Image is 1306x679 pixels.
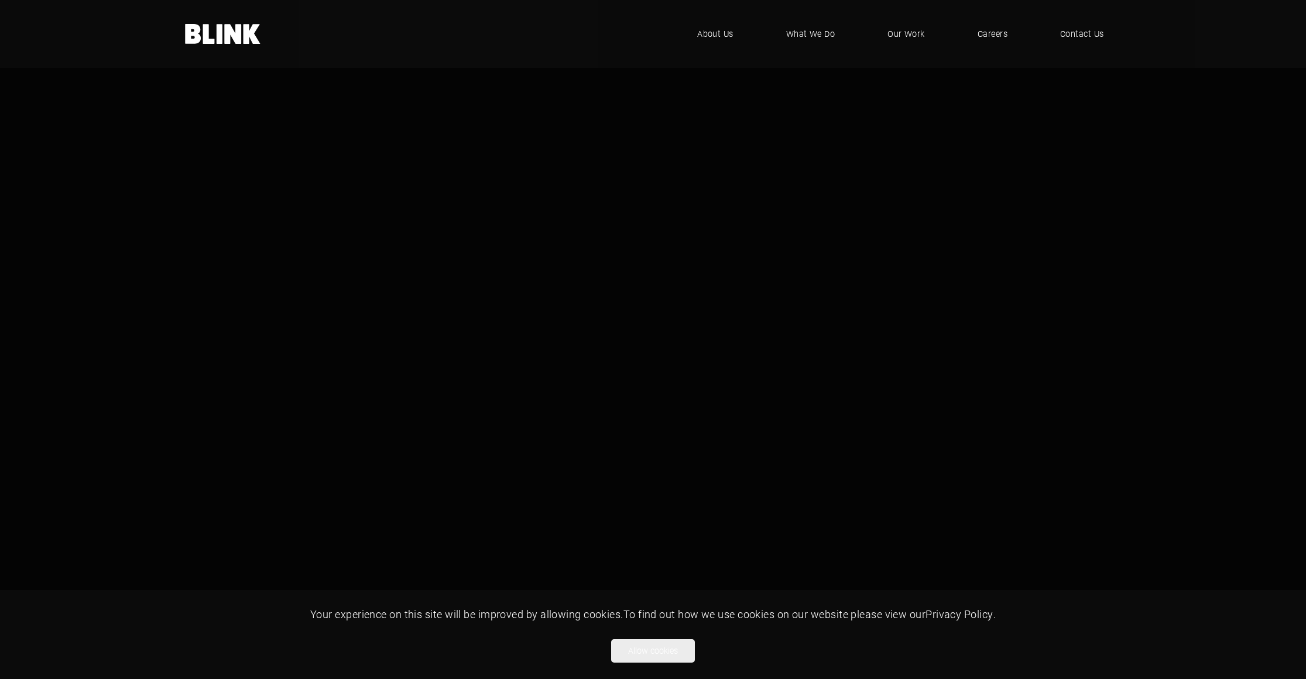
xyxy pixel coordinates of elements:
[697,28,733,40] span: About Us
[680,16,751,52] a: About Us
[925,607,993,621] a: Privacy Policy
[960,16,1025,52] a: Careers
[185,24,261,44] a: Home
[887,28,925,40] span: Our Work
[1060,28,1104,40] span: Contact Us
[870,16,942,52] a: Our Work
[786,28,835,40] span: What We Do
[1043,16,1122,52] a: Contact Us
[769,16,853,52] a: What We Do
[310,607,996,621] span: Your experience on this site will be improved by allowing cookies. To find out how we use cookies...
[978,28,1007,40] span: Careers
[611,639,695,663] button: Allow cookies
